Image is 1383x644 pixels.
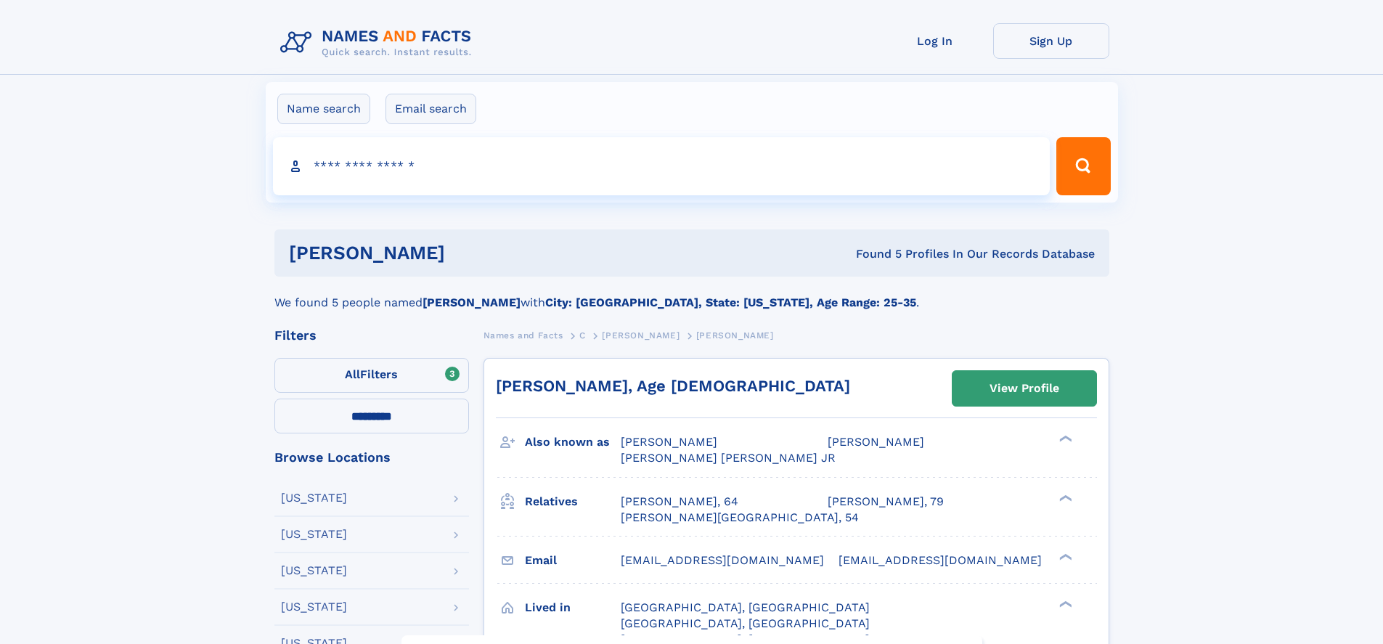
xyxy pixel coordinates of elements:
[1056,137,1110,195] button: Search Button
[1056,599,1073,608] div: ❯
[345,367,360,381] span: All
[621,494,738,510] a: [PERSON_NAME], 64
[525,548,621,573] h3: Email
[1056,493,1073,502] div: ❯
[621,451,836,465] span: [PERSON_NAME] [PERSON_NAME] JR
[273,137,1050,195] input: search input
[274,23,484,62] img: Logo Names and Facts
[289,244,650,262] h1: [PERSON_NAME]
[1056,434,1073,444] div: ❯
[484,326,563,344] a: Names and Facts
[525,489,621,514] h3: Relatives
[621,616,870,630] span: [GEOGRAPHIC_DATA], [GEOGRAPHIC_DATA]
[602,330,680,341] span: [PERSON_NAME]
[281,601,347,613] div: [US_STATE]
[525,430,621,455] h3: Also known as
[1056,552,1073,561] div: ❯
[385,94,476,124] label: Email search
[496,377,850,395] a: [PERSON_NAME], Age [DEMOGRAPHIC_DATA]
[990,372,1059,405] div: View Profile
[274,451,469,464] div: Browse Locations
[423,295,521,309] b: [PERSON_NAME]
[839,553,1042,567] span: [EMAIL_ADDRESS][DOMAIN_NAME]
[696,330,774,341] span: [PERSON_NAME]
[281,529,347,540] div: [US_STATE]
[877,23,993,59] a: Log In
[602,326,680,344] a: [PERSON_NAME]
[274,329,469,342] div: Filters
[274,358,469,393] label: Filters
[579,326,586,344] a: C
[621,553,824,567] span: [EMAIL_ADDRESS][DOMAIN_NAME]
[621,435,717,449] span: [PERSON_NAME]
[545,295,916,309] b: City: [GEOGRAPHIC_DATA], State: [US_STATE], Age Range: 25-35
[621,510,859,526] a: [PERSON_NAME][GEOGRAPHIC_DATA], 54
[274,277,1109,311] div: We found 5 people named with .
[952,371,1096,406] a: View Profile
[621,600,870,614] span: [GEOGRAPHIC_DATA], [GEOGRAPHIC_DATA]
[828,494,944,510] a: [PERSON_NAME], 79
[579,330,586,341] span: C
[281,492,347,504] div: [US_STATE]
[650,246,1095,262] div: Found 5 Profiles In Our Records Database
[993,23,1109,59] a: Sign Up
[828,435,924,449] span: [PERSON_NAME]
[281,565,347,576] div: [US_STATE]
[277,94,370,124] label: Name search
[525,595,621,620] h3: Lived in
